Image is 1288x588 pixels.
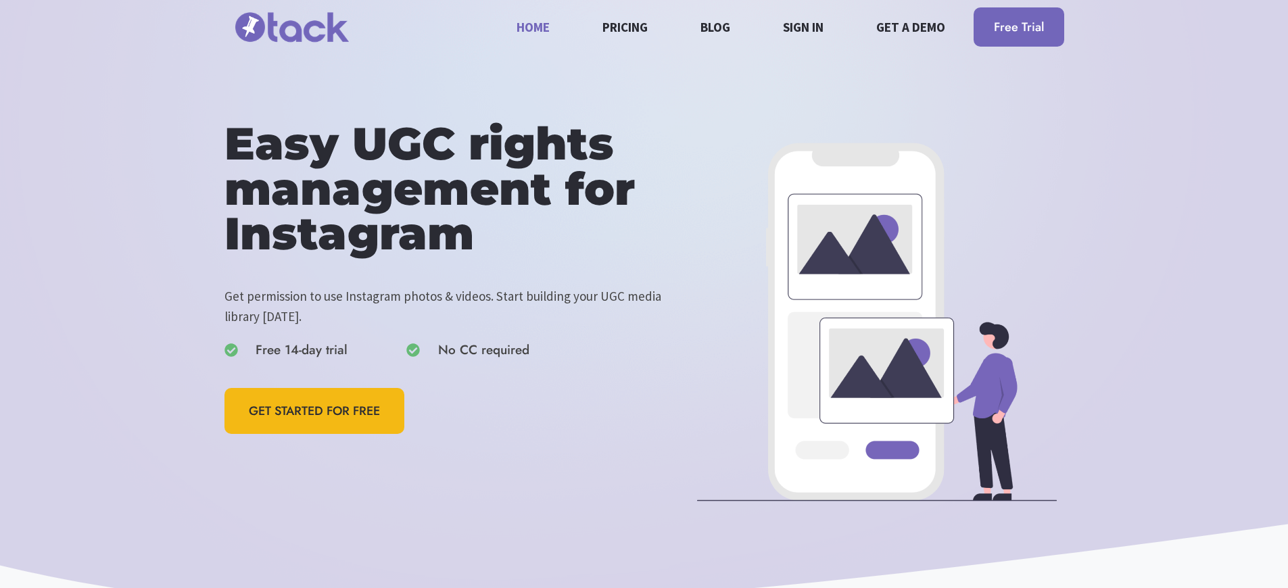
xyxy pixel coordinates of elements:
[224,286,690,327] p: Get permission to use Instagram photos & videos. Start building your UGC media library [DATE].
[974,7,1064,47] a: Free Trial
[693,9,738,45] a: Blog
[697,142,1057,502] img: Illustration of person looking at an Instagram-style photo feed on a mobile phone
[509,9,953,45] nav: Primary
[224,122,690,257] h1: Easy UGC rights management for Instagram
[869,9,953,45] a: Get a demo
[256,340,348,360] span: Free 14-day trial​
[224,5,360,50] img: tack
[438,340,529,360] span: No CC required
[224,388,404,435] a: GET STARTED FOR FREE
[595,9,656,45] a: Pricing
[776,9,832,45] a: Sign in
[509,9,558,45] a: Home
[249,401,380,421] span: GET STARTED FOR FREE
